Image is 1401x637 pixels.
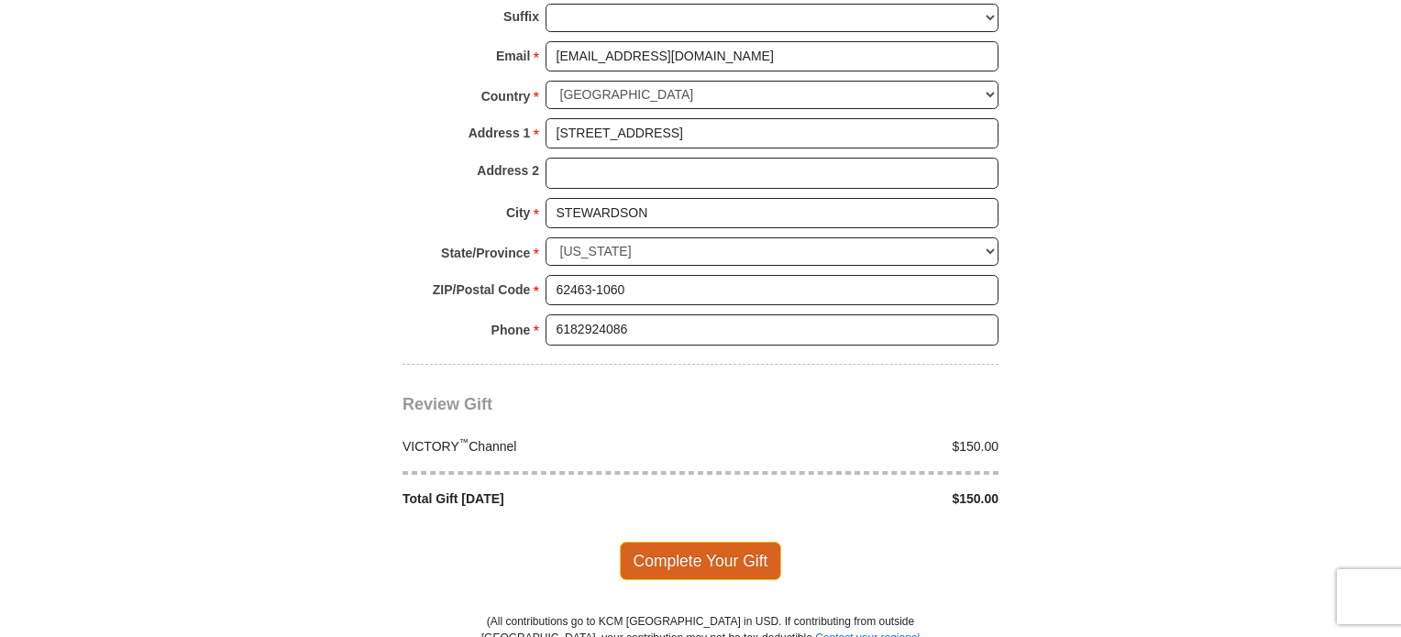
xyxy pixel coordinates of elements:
[503,4,539,29] strong: Suffix
[433,277,531,302] strong: ZIP/Postal Code
[403,395,492,413] span: Review Gift
[477,158,539,183] strong: Address 2
[393,489,701,509] div: Total Gift [DATE]
[700,437,1009,456] div: $150.00
[700,489,1009,509] div: $150.00
[481,83,531,109] strong: Country
[506,200,530,225] strong: City
[441,240,530,266] strong: State/Province
[620,542,782,580] span: Complete Your Gift
[491,317,531,343] strong: Phone
[459,436,469,447] sup: ™
[469,120,531,146] strong: Address 1
[496,43,530,69] strong: Email
[393,437,701,456] div: VICTORY Channel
